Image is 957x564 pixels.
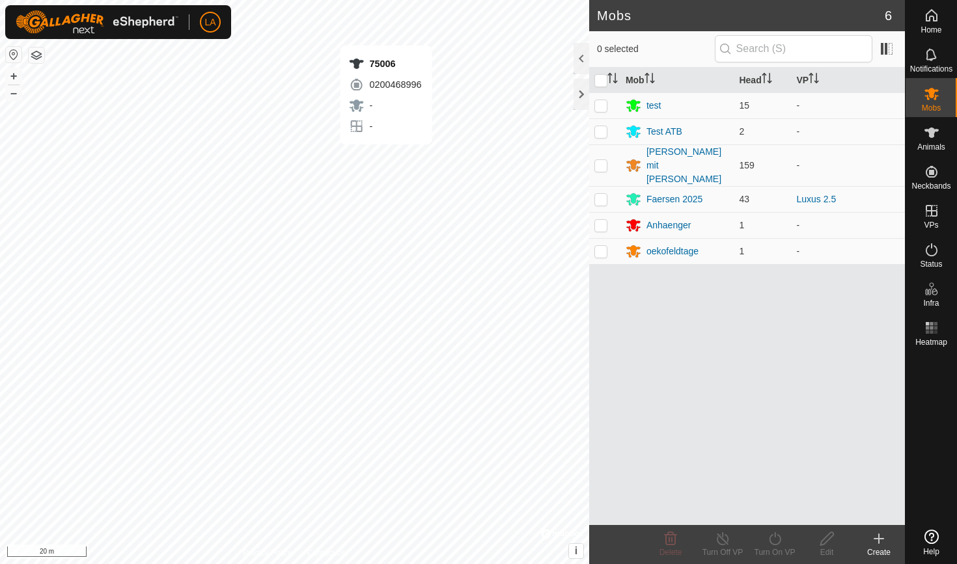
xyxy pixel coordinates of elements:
[853,546,905,558] div: Create
[6,68,21,84] button: +
[911,182,950,190] span: Neckbands
[739,100,749,111] span: 15
[29,47,44,63] button: Map Layers
[920,260,942,268] span: Status
[801,546,853,558] div: Edit
[597,42,715,56] span: 0 selected
[569,544,583,558] button: i
[734,68,791,93] th: Head
[739,126,744,137] span: 2
[915,338,947,346] span: Heatmap
[646,193,702,206] div: Faersen 2025
[645,75,655,85] p-sorticon: Activate to sort
[348,98,421,113] div: -
[6,47,21,62] button: Reset Map
[791,118,905,144] td: -
[16,10,178,34] img: Gallagher Logo
[762,75,772,85] p-sorticon: Activate to sort
[739,220,744,230] span: 1
[597,8,885,23] h2: Mobs
[243,547,292,559] a: Privacy Policy
[791,144,905,186] td: -
[307,547,346,559] a: Contact Us
[739,160,754,170] span: 159
[796,194,836,204] a: Luxus 2.5
[791,68,905,93] th: VP
[697,546,749,558] div: Turn Off VP
[791,212,905,238] td: -
[659,548,682,557] span: Delete
[646,125,682,139] div: Test ATB
[646,245,699,258] div: oekofeldtage
[739,246,744,256] span: 1
[924,221,938,229] span: VPs
[575,545,577,556] span: i
[923,548,939,556] span: Help
[607,75,618,85] p-sorticon: Activate to sort
[646,219,691,232] div: Anhaenger
[791,92,905,118] td: -
[739,194,749,204] span: 43
[646,145,729,186] div: [PERSON_NAME] mit [PERSON_NAME]
[791,238,905,264] td: -
[809,75,819,85] p-sorticon: Activate to sort
[749,546,801,558] div: Turn On VP
[348,118,421,134] div: -
[910,65,952,73] span: Notifications
[715,35,872,62] input: Search (S)
[923,299,939,307] span: Infra
[921,26,941,34] span: Home
[348,56,421,72] div: 75006
[917,143,945,151] span: Animals
[922,104,941,112] span: Mobs
[620,68,734,93] th: Mob
[204,16,215,29] span: LA
[348,77,421,92] div: 0200468996
[6,85,21,101] button: –
[906,524,957,561] a: Help
[646,99,661,113] div: test
[885,6,892,25] span: 6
